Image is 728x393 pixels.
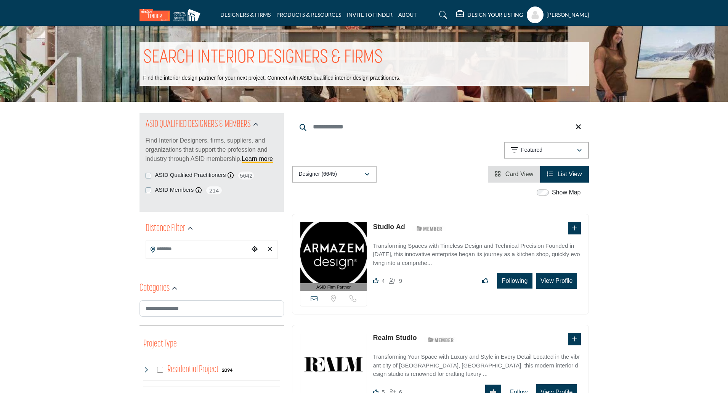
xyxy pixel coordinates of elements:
[292,118,589,136] input: Search Keyword
[497,273,533,289] button: Following
[505,171,534,177] span: Card View
[347,11,393,18] a: INVITE TO FINDER
[373,222,405,232] p: Studio Ad
[424,335,458,344] img: ASID Members Badge Icon
[382,278,385,284] span: 4
[504,142,589,159] button: Featured
[146,118,251,132] h2: ASID QUALIFIED DESIGNERS & MEMBERS
[572,225,577,231] a: Add To List
[527,6,544,23] button: Show hide supplier dropdown
[299,170,337,178] p: Designer (6645)
[155,171,226,180] label: ASID Qualified Practitioners
[143,46,383,70] h1: SEARCH INTERIOR DESIGNERS & FIRMS
[140,9,204,21] img: Site Logo
[143,337,177,351] button: Project Type
[495,171,533,177] a: View Card
[389,276,402,286] div: Followers
[300,222,367,291] a: ASID Firm Partner
[477,273,493,289] button: Like listing
[146,173,151,178] input: ASID Qualified Practitioners checkbox
[373,353,580,379] p: Transforming Your Space with Luxury and Style in Every Detail Located in the vibrant city of [GEO...
[276,11,341,18] a: PRODUCTS & RESOURCES
[155,186,194,194] label: ASID Members
[316,284,351,290] span: ASID Firm Partner
[237,171,255,180] span: 5642
[432,9,452,21] a: Search
[572,336,577,342] a: Add To List
[222,366,233,373] div: 2094 Results For Residential Project
[373,348,580,379] a: Transforming Your Space with Luxury and Style in Every Detail Located in the vibrant city of [GEO...
[249,241,260,258] div: Choose your current location
[552,188,581,197] label: Show Map
[373,223,405,231] a: Studio Ad
[547,171,582,177] a: View List
[412,224,447,233] img: ASID Members Badge Icon
[146,222,185,236] h2: Distance Filter
[547,11,589,19] h5: [PERSON_NAME]
[300,222,367,283] img: Studio Ad
[456,10,523,19] div: DESIGN YOUR LISTING
[205,186,223,195] span: 214
[521,146,542,154] p: Featured
[373,334,417,342] a: Realm Studio
[373,333,417,343] p: Realm Studio
[373,242,580,268] p: Transforming Spaces with Timeless Design and Technical Precision Founded in [DATE], this innovati...
[292,166,377,183] button: Designer (6645)
[167,363,219,376] h4: Residential Project: Types of projects range from simple residential renovations to highly comple...
[373,237,580,268] a: Transforming Spaces with Timeless Design and Technical Precision Founded in [DATE], this innovati...
[220,11,271,18] a: DESIGNERS & FIRMS
[540,166,588,183] li: List View
[398,11,417,18] a: ABOUT
[146,188,151,193] input: ASID Members checkbox
[467,11,523,18] h5: DESIGN YOUR LISTING
[140,282,170,295] h2: Categories
[399,278,402,284] span: 9
[143,74,401,82] p: Find the interior design partner for your next project. Connect with ASID-qualified interior desi...
[264,241,276,258] div: Clear search location
[146,136,278,164] p: Find Interior Designers, firms, suppliers, and organizations that support the profession and indu...
[222,367,233,373] b: 2094
[536,273,577,289] button: View Profile
[558,171,582,177] span: List View
[488,166,540,183] li: Card View
[146,242,249,257] input: Search Location
[157,367,163,373] input: Select Residential Project checkbox
[242,156,273,162] a: Learn more
[373,278,378,284] i: Likes
[140,300,284,317] input: Search Category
